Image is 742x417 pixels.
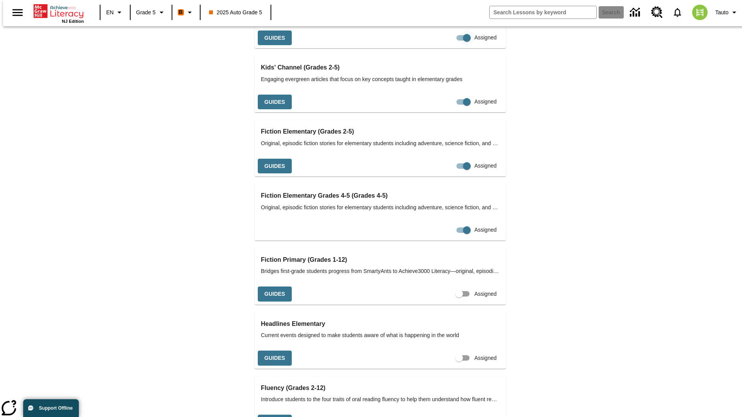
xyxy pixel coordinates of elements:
span: Engaging evergreen articles that focus on key concepts taught in elementary grades [261,75,500,83]
h3: Fiction Primary (Grades 1-12) [261,254,500,265]
button: Guides [258,95,292,110]
span: Tauto [715,8,728,17]
a: Notifications [667,2,688,22]
span: Bridges first-grade students progress from SmartyAnts to Achieve3000 Literacy—original, episodic ... [261,267,500,275]
span: Assigned [474,162,497,170]
span: B [179,7,183,17]
span: Assigned [474,98,497,106]
a: Home [34,3,84,19]
button: Support Offline [23,399,79,417]
span: Assigned [474,354,497,362]
span: Grade 5 [136,8,156,17]
h3: Fluency (Grades 2-12) [261,383,500,393]
button: Select a new avatar [688,2,712,22]
input: search field [490,6,596,19]
span: Current events designed to make students aware of what is happening in the world [261,331,500,339]
span: NJ Edition [62,19,84,24]
a: Resource Center, Will open in new tab [647,2,667,23]
button: Guides [258,286,292,302]
span: EN [106,8,114,17]
h3: Kids' Channel (Grades 2-5) [261,62,500,73]
button: Language: EN, Select a language [103,5,128,19]
span: Introduce students to the four traits of oral reading fluency to help them understand how fluent ... [261,395,500,403]
button: Guides [258,159,292,174]
button: Guides [258,351,292,366]
span: Assigned [474,290,497,298]
button: Boost Class color is orange. Change class color [175,5,197,19]
div: Home [34,3,84,24]
a: Data Center [625,2,647,23]
span: Original, episodic fiction stories for elementary students including adventure, science fiction, ... [261,139,500,147]
img: avatar image [692,5,708,20]
button: Open side menu [6,1,29,24]
h3: Headlines Elementary [261,319,500,329]
button: Guides [258,31,292,46]
span: Support Offline [39,405,73,411]
h3: Fiction Elementary (Grades 2-5) [261,126,500,137]
span: Assigned [474,34,497,42]
h3: Fiction Elementary Grades 4-5 (Grades 4-5) [261,190,500,201]
span: Assigned [474,226,497,234]
span: Original, episodic fiction stories for elementary students including adventure, science fiction, ... [261,203,500,212]
button: Grade: Grade 5, Select a grade [133,5,169,19]
span: 2025 Auto Grade 5 [209,8,262,17]
button: Profile/Settings [712,5,742,19]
